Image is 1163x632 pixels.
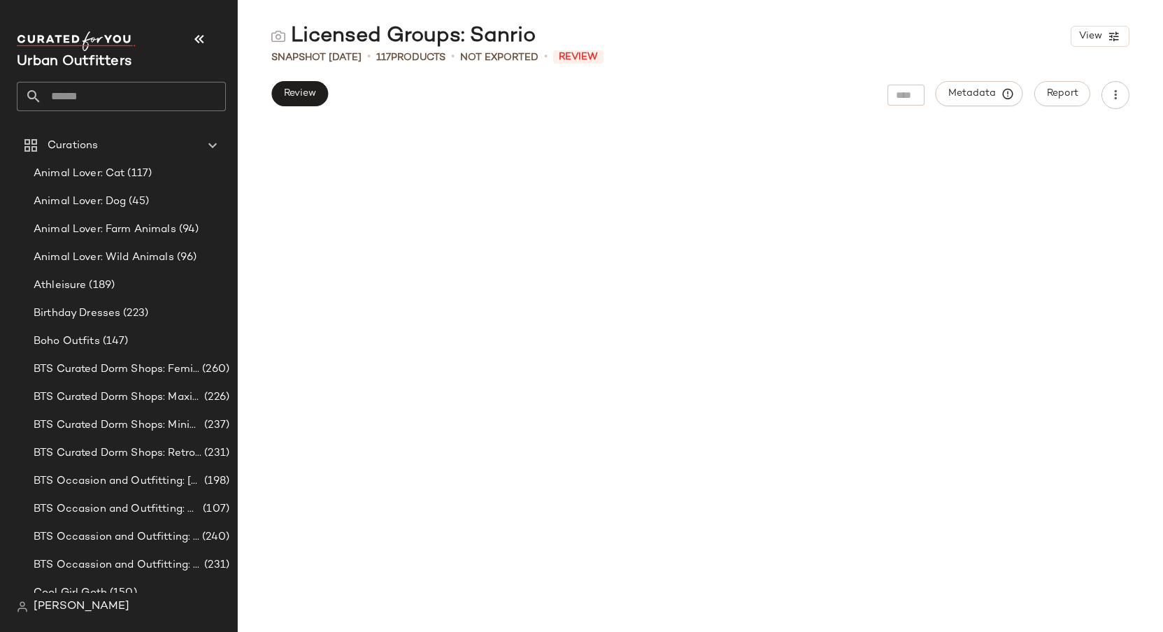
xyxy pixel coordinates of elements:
span: (223) [120,306,148,322]
span: BTS Curated Dorm Shops: Maximalist [34,389,201,405]
span: Animal Lover: Wild Animals [34,250,174,266]
span: BTS Curated Dorm Shops: Minimalist [34,417,201,433]
button: Report [1034,81,1090,106]
span: Animal Lover: Farm Animals [34,222,176,238]
span: Snapshot [DATE] [271,50,362,65]
div: Licensed Groups: Sanrio [271,22,536,50]
span: (45) [126,194,149,210]
span: Birthday Dresses [34,306,120,322]
span: (94) [176,222,199,238]
img: svg%3e [271,29,285,43]
span: Animal Lover: Dog [34,194,126,210]
span: (198) [201,473,229,489]
span: BTS Curated Dorm Shops: Retro+ Boho [34,445,201,461]
span: (107) [200,501,229,517]
span: (231) [201,445,229,461]
span: BTS Occasion and Outfitting: [PERSON_NAME] to Party [34,473,201,489]
span: BTS Occassion and Outfitting: First Day Fits [34,557,201,573]
span: BTS Occasion and Outfitting: Homecoming Dresses [34,501,200,517]
span: Review [283,88,316,99]
img: cfy_white_logo.C9jOOHJF.svg [17,31,136,51]
span: (237) [201,417,229,433]
span: (147) [100,333,129,350]
span: Boho Outfits [34,333,100,350]
span: Curations [48,138,98,154]
span: (240) [199,529,229,545]
span: [PERSON_NAME] [34,598,129,615]
span: Metadata [948,87,1011,100]
button: View [1071,26,1129,47]
span: • [451,49,455,66]
span: Cool Girl Goth [34,585,107,601]
span: BTS Curated Dorm Shops: Feminine [34,361,199,378]
span: (226) [201,389,229,405]
span: Review [553,50,604,64]
span: (260) [199,361,229,378]
span: Athleisure [34,278,86,294]
span: • [367,49,371,66]
span: 117 [376,52,391,63]
span: • [544,49,548,66]
span: Animal Lover: Cat [34,166,124,182]
button: Metadata [936,81,1023,106]
span: Not Exported [460,50,538,65]
span: (117) [124,166,152,182]
span: (189) [86,278,115,294]
button: Review [271,81,328,106]
span: (231) [201,557,229,573]
span: Current Company Name [17,55,131,69]
span: View [1078,31,1102,42]
span: (96) [174,250,197,266]
span: Report [1046,88,1078,99]
span: (150) [107,585,137,601]
img: svg%3e [17,601,28,612]
span: BTS Occassion and Outfitting: Campus Lounge [34,529,199,545]
div: Products [376,50,445,65]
